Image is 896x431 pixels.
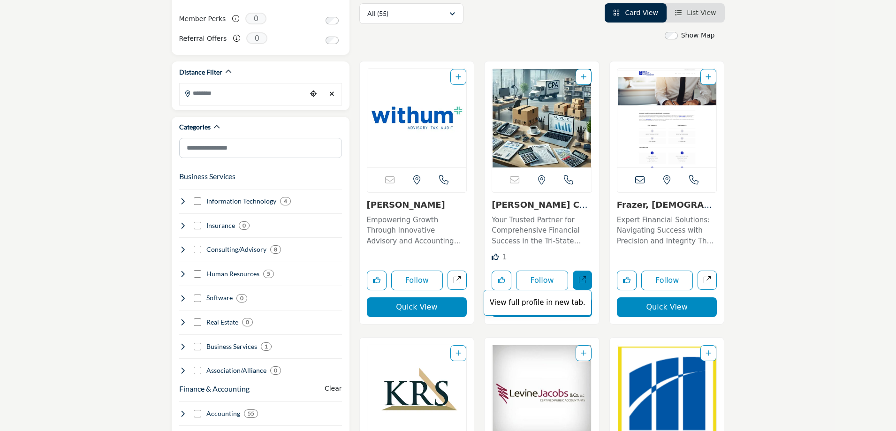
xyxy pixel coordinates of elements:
img: Withum [367,69,467,167]
b: 0 [274,367,277,374]
b: 0 [243,222,246,229]
h2: Distance Filter [179,68,222,77]
p: All (55) [367,9,388,18]
b: 5 [267,271,270,277]
a: Expert Financial Solutions: Navigating Success with Precision and Integrity The firm is a disting... [617,212,717,247]
span: Card View [625,9,658,16]
img: Frazer, Evangelista, Sahni & Company, LLC [617,69,717,167]
span: 0 [245,13,266,24]
a: Add To List [706,349,711,357]
h4: Real Estate: Commercial real estate, office space, property management, home loans [206,318,238,327]
li: Card View [605,3,667,23]
b: 55 [248,410,254,417]
button: Follow [641,271,693,290]
buton: Clear [325,384,342,393]
button: All (55) [359,3,463,24]
button: Like listing [617,271,637,290]
a: [PERSON_NAME] Company LLC (... [492,200,587,220]
label: Member Perks [179,11,226,27]
b: 0 [246,319,249,325]
p: Empowering Growth Through Innovative Advisory and Accounting Solutions This forward-thinking, tec... [367,215,467,247]
a: Open withum in new tab [448,271,467,290]
div: 0 Results For Real Estate [242,318,253,326]
div: 55 Results For Accounting [244,409,258,418]
a: Your Trusted Partner for Comprehensive Financial Success in the Tri-State Area With over three de... [492,212,592,247]
li: List View [667,3,725,23]
img: Kinney Company LLC (formerly Jampol Kinney) [492,69,592,167]
p: Your Trusted Partner for Comprehensive Financial Success in the Tri-State Area With over three de... [492,215,592,247]
a: Open Listing in new tab [492,69,592,167]
label: Show Map [681,30,715,40]
a: Frazer, [DEMOGRAPHIC_DATA],... [617,200,712,220]
h4: Consulting/Advisory: Business consulting, mergers & acquisitions, growth strategies [206,245,266,254]
a: View Card [613,9,658,16]
div: 4 Results For Information Technology [280,197,291,205]
a: Add To List [456,73,461,81]
input: Select Real Estate checkbox [194,318,201,326]
h3: Frazer, Evangelista, Sahni & Company, LLC [617,200,717,210]
span: 1 [502,253,507,261]
input: Select Business Services checkbox [194,343,201,350]
button: Quick View [617,297,717,317]
a: [PERSON_NAME] [367,200,445,210]
input: Select Consulting/Advisory checkbox [194,246,201,253]
a: Open frazer-evangelista-sahni-company-llc in new tab [698,271,717,290]
div: Clear search location [325,84,339,104]
div: 0 Results For Insurance [239,221,250,230]
a: Add To List [706,73,711,81]
h4: Information Technology: Software, cloud services, data management, analytics, automation [206,197,276,206]
button: Quick View [367,297,467,317]
h4: Human Resources: Payroll, benefits, HR consulting, talent acquisition, training [206,269,259,279]
a: Empowering Growth Through Innovative Advisory and Accounting Solutions This forward-thinking, tec... [367,212,467,247]
span: List View [687,9,716,16]
h4: Insurance: Professional liability, healthcare, life insurance, risk management [206,221,235,230]
div: 0 Results For Software [236,294,247,302]
h3: Kinney Company LLC (formerly Jampol Kinney) [492,200,592,210]
input: Select Software checkbox [194,295,201,302]
input: Select Association/Alliance checkbox [194,367,201,374]
b: 8 [274,246,277,253]
h2: Categories [179,122,211,132]
h4: Association/Alliance: Membership/trade associations and CPA firm alliances [206,366,266,375]
a: Open Listing in new tab [617,69,717,167]
input: Select Accounting checkbox [194,410,201,417]
b: 0 [240,295,243,302]
button: Business Services [179,171,235,182]
i: Like [492,253,499,260]
button: Like listing [367,271,387,290]
div: 8 Results For Consulting/Advisory [270,245,281,254]
button: Follow [391,271,443,290]
input: Switch to Referral Offers [326,37,339,44]
a: Add To List [456,349,461,357]
a: Add To List [581,73,586,81]
input: Search Location [180,84,306,102]
a: Open kinney-company-llc-formerly-jampol-kinney in new tab [573,271,592,290]
a: Open Listing in new tab [367,69,467,167]
input: Select Human Resources checkbox [194,270,201,278]
span: 0 [246,32,267,44]
div: Choose your current location [306,84,320,104]
h3: Withum [367,200,467,210]
div: 0 Results For Association/Alliance [270,366,281,375]
h4: Software: Accounting sotware, tax software, workflow, etc. [206,293,233,302]
div: 5 Results For Human Resources [263,270,274,278]
input: Switch to Member Perks [326,17,339,24]
p: View full profile in new tab. [489,297,586,308]
a: View List [675,9,716,16]
button: Like listing [492,271,511,290]
p: Expert Financial Solutions: Navigating Success with Precision and Integrity The firm is a disting... [617,215,717,247]
input: Select Information Technology checkbox [194,197,201,205]
h4: Business Services: Office supplies, software, tech support, communications, travel [206,342,257,351]
b: 4 [284,198,287,204]
label: Referral Offers [179,30,227,47]
input: Search Category [179,138,342,158]
input: Select Insurance checkbox [194,222,201,229]
a: Add To List [581,349,586,357]
button: Follow [516,271,568,290]
div: 1 Results For Business Services [261,342,272,351]
b: 1 [265,343,268,350]
h4: Accounting: Financial statements, bookkeeping, auditing [206,409,240,418]
button: Finance & Accounting [179,383,250,394]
